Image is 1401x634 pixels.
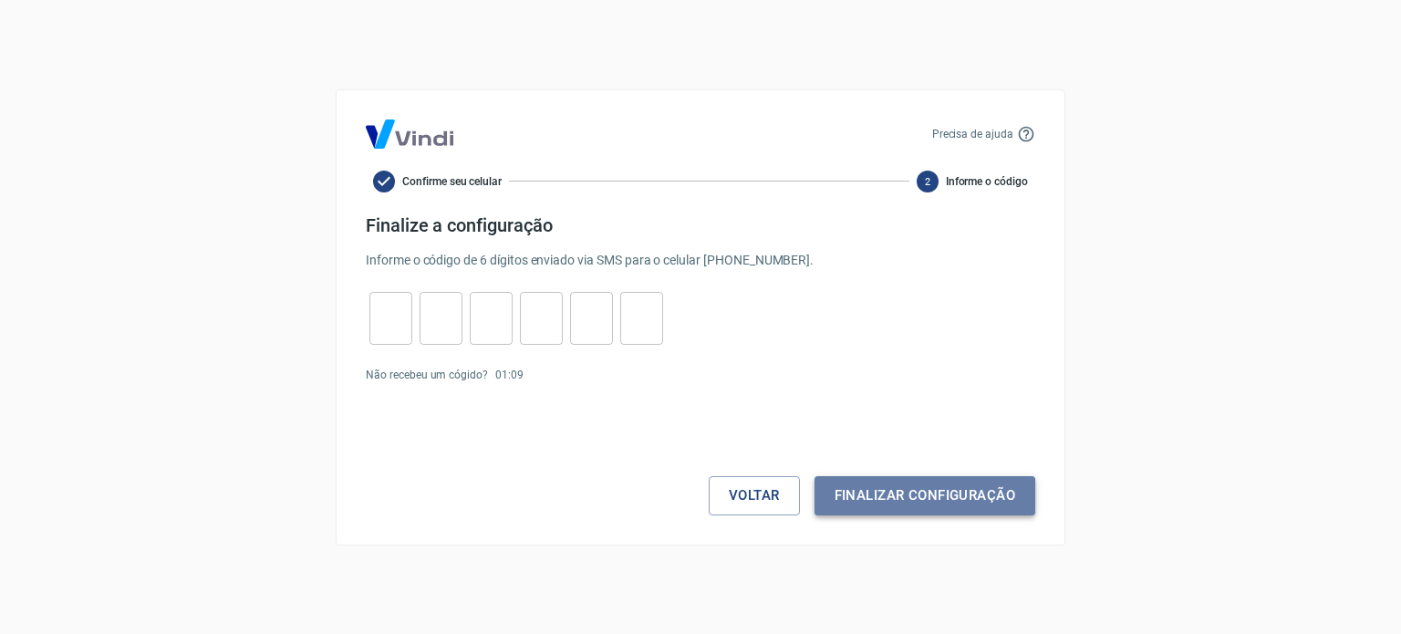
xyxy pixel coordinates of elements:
[366,367,488,383] p: Não recebeu um cógido?
[366,214,1035,236] h4: Finalize a configuração
[925,175,930,187] text: 2
[932,126,1013,142] p: Precisa de ajuda
[815,476,1035,514] button: Finalizar configuração
[946,173,1028,190] span: Informe o código
[495,367,524,383] p: 01 : 09
[366,251,1035,270] p: Informe o código de 6 dígitos enviado via SMS para o celular [PHONE_NUMBER] .
[366,120,453,149] img: Logo Vind
[402,173,502,190] span: Confirme seu celular
[709,476,800,514] button: Voltar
